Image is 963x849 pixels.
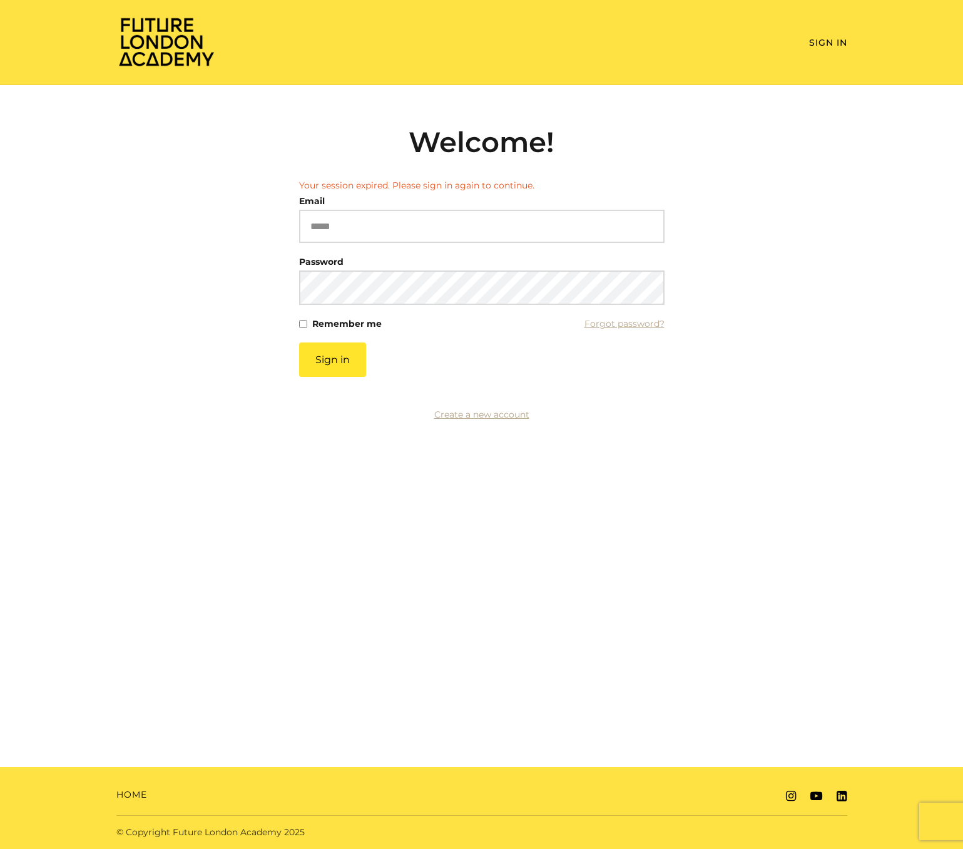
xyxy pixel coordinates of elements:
[116,16,217,67] img: Home Page
[106,826,482,839] div: © Copyright Future London Academy 2025
[809,37,847,48] a: Sign In
[584,315,665,332] a: Forgot password?
[299,179,665,192] li: Your session expired. Please sign in again to continue.
[299,192,325,210] label: Email
[299,342,366,377] button: Sign in
[299,125,665,159] h2: Welcome!
[434,409,529,420] a: Create a new account
[299,253,344,270] label: Password
[116,788,147,801] a: Home
[312,315,382,332] label: Remember me
[299,342,310,673] label: If you are a human, ignore this field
